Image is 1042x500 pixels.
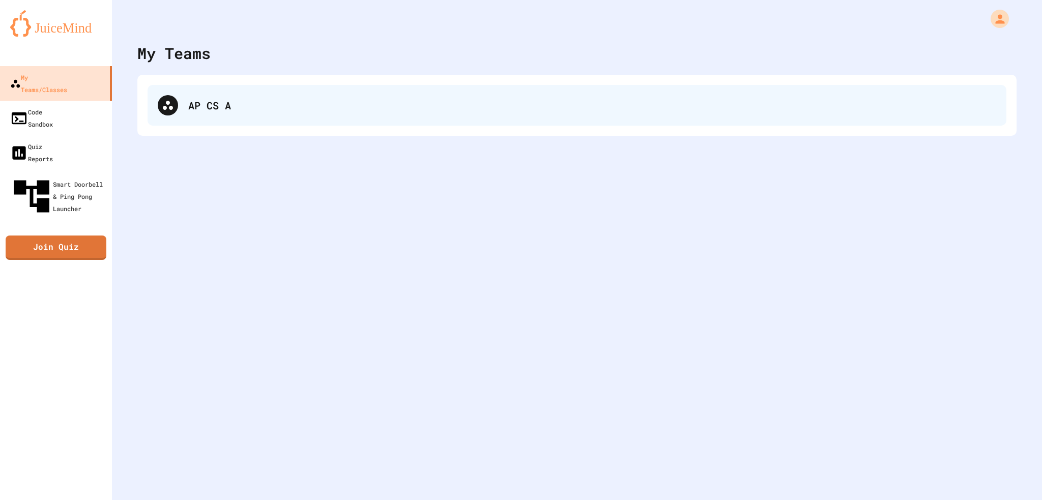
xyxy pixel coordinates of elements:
a: Join Quiz [6,236,106,260]
div: My Teams/Classes [10,71,67,96]
div: My Teams [137,42,211,65]
div: Code Sandbox [10,106,53,130]
img: logo-orange.svg [10,10,102,37]
div: AP CS A [148,85,1006,126]
div: AP CS A [188,98,996,113]
div: Smart Doorbell & Ping Pong Launcher [10,175,108,218]
div: My Account [980,7,1011,31]
div: Quiz Reports [10,140,53,165]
